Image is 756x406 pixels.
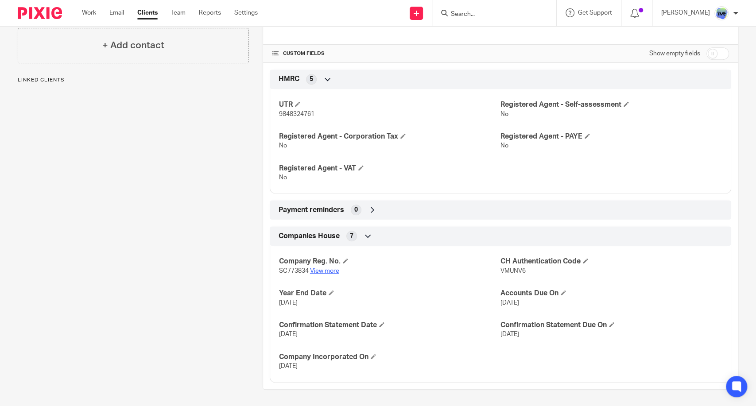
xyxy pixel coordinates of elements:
span: [DATE] [279,300,298,306]
span: VMUNV6 [500,268,526,274]
span: [DATE] [500,300,519,306]
span: SC773834 [279,268,309,274]
a: Clients [137,8,158,17]
a: Reports [199,8,221,17]
p: [PERSON_NAME] [661,8,710,17]
h4: Accounts Due On [500,289,722,298]
span: 9848324761 [279,111,314,117]
span: Companies House [279,232,340,241]
label: Show empty fields [649,49,700,58]
span: No [279,143,287,149]
a: Email [109,8,124,17]
h4: Registered Agent - Corporation Tax [279,132,500,141]
span: [DATE] [500,331,519,337]
span: HMRC [279,74,299,84]
h4: Registered Agent - VAT [279,164,500,173]
h4: Year End Date [279,289,500,298]
img: Pixie [18,7,62,19]
span: 5 [310,75,313,84]
h4: Company Incorporated On [279,352,500,362]
p: Linked clients [18,77,249,84]
h4: CH Authentication Code [500,257,722,266]
a: View more [310,268,339,274]
span: [DATE] [279,331,298,337]
h4: UTR [279,100,500,109]
h4: Company Reg. No. [279,257,500,266]
span: No [500,143,508,149]
h4: CUSTOM FIELDS [272,50,500,57]
a: Work [82,8,96,17]
h4: + Add contact [102,39,164,52]
input: Search [450,11,530,19]
a: Team [171,8,186,17]
span: Payment reminders [279,205,344,215]
h4: Confirmation Statement Due On [500,321,722,330]
h4: Confirmation Statement Date [279,321,500,330]
h4: Registered Agent - Self-assessment [500,100,722,109]
span: Get Support [578,10,612,16]
span: No [500,111,508,117]
span: [DATE] [279,363,298,369]
h4: Registered Agent - PAYE [500,132,722,141]
a: Settings [234,8,258,17]
span: 7 [350,232,353,240]
span: 0 [354,205,358,214]
img: FINAL%20LOGO%20FOR%20TME.png [714,6,729,20]
span: No [279,174,287,181]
